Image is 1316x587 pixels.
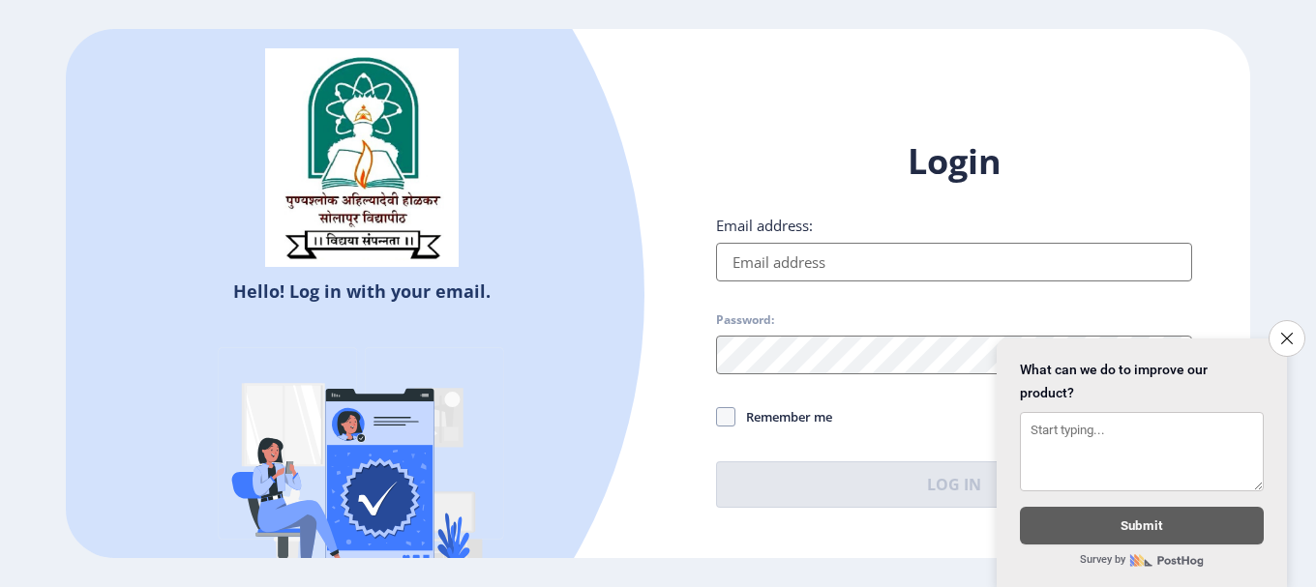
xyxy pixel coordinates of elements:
img: sulogo.png [265,48,459,267]
span: Remember me [735,405,832,428]
label: Password: [716,312,774,328]
input: Email address [716,243,1192,281]
button: Log In [716,461,1192,508]
h1: Login [716,138,1192,185]
label: Email address: [716,216,813,235]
